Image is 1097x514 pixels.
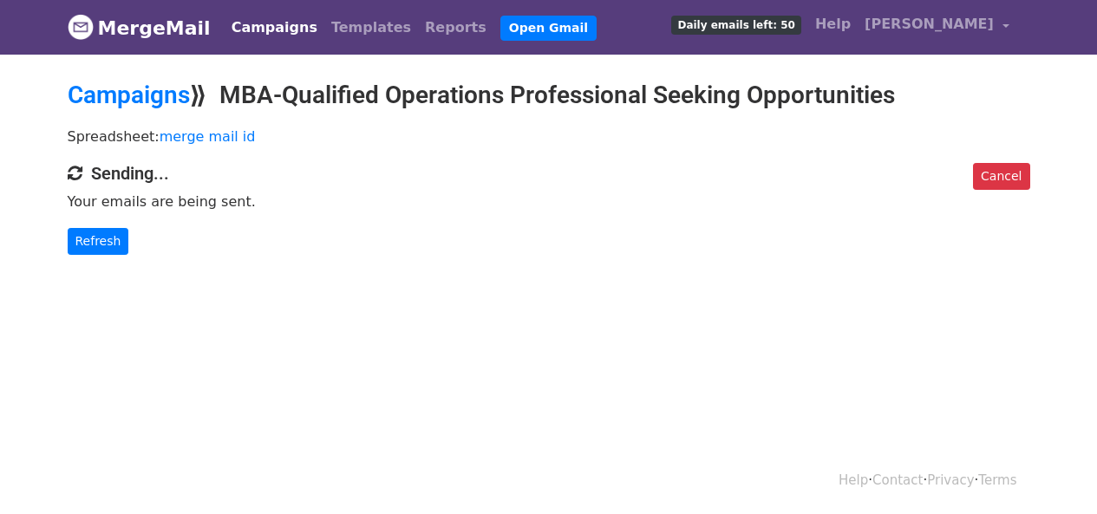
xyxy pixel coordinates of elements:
[872,472,923,488] a: Contact
[858,7,1015,48] a: [PERSON_NAME]
[68,163,1030,184] h4: Sending...
[973,163,1029,190] a: Cancel
[160,128,256,145] a: merge mail id
[671,16,800,35] span: Daily emails left: 50
[68,192,1030,211] p: Your emails are being sent.
[324,10,418,45] a: Templates
[839,472,868,488] a: Help
[664,7,807,42] a: Daily emails left: 50
[68,14,94,40] img: MergeMail logo
[808,7,858,42] a: Help
[68,10,211,46] a: MergeMail
[68,81,190,109] a: Campaigns
[978,472,1016,488] a: Terms
[500,16,597,41] a: Open Gmail
[225,10,324,45] a: Campaigns
[68,81,1030,110] h2: ⟫ MBA-Qualified Operations Professional Seeking Opportunities
[68,127,1030,146] p: Spreadsheet:
[418,10,493,45] a: Reports
[68,228,129,255] a: Refresh
[865,14,994,35] span: [PERSON_NAME]
[927,472,974,488] a: Privacy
